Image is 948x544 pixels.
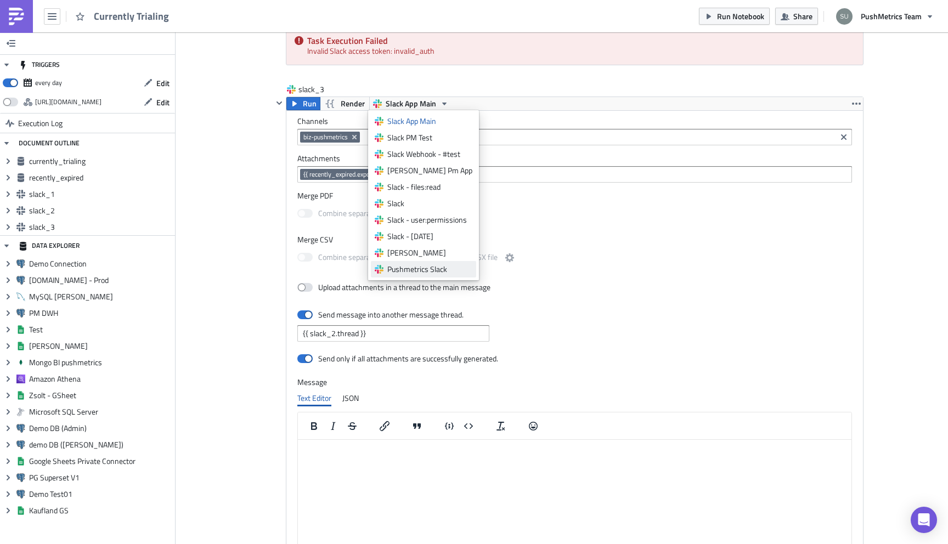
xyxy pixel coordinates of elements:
[156,77,170,89] span: Edit
[138,75,175,92] button: Edit
[29,341,172,351] span: [PERSON_NAME]
[297,325,489,342] input: {{ slack_1.thread }}
[303,97,317,110] span: Run
[29,374,172,384] span: Amazon Athena
[297,282,490,292] label: Upload attachments in a thread to the main message
[4,16,549,25] p: {# slack_1 #}
[29,423,172,433] span: Demo DB (Admin)
[29,390,172,400] span: Zsolt - GSheet
[830,4,940,29] button: PushMetrics Team
[297,116,852,126] label: Channels
[4,4,549,13] body: Rich Text Area. Press ALT-0 for help.
[156,97,170,108] span: Edit
[341,97,365,110] span: Render
[350,132,360,143] button: Remove Tag
[273,97,286,110] button: Hide content
[303,170,432,179] span: {{ recently_expired.export(file_format='csv') }}
[835,7,854,26] img: Avatar
[286,97,320,110] button: Run
[297,191,852,201] label: Merge PDF
[297,390,331,406] div: Text Editor
[387,182,472,192] div: Slack - files:read
[297,235,852,245] label: Merge CSV
[29,206,172,216] span: slack_2
[94,10,170,22] span: Currently Trialing
[387,116,472,127] div: Slack App Main
[459,418,478,434] button: Insert code block
[29,292,172,302] span: MySQL [PERSON_NAME]
[318,354,498,364] div: Send only if all attachments are successfully generated.
[29,259,172,269] span: Demo Connection
[29,222,172,232] span: slack_3
[29,473,172,483] span: PG Superset V1
[297,251,516,265] label: Combine separate CSV and XLSX files into one XLSX file
[29,275,172,285] span: [DOMAIN_NAME] - Prod
[775,8,818,25] button: Share
[4,4,549,25] body: Rich Text Area. Press ALT-0 for help.
[699,8,770,25] button: Run Notebook
[29,489,172,499] span: Demo Test01
[717,10,764,22] span: Run Notebook
[303,133,348,141] span: biz-pushmetrics
[29,156,172,166] span: currently_trialing
[297,377,852,387] label: Message
[387,165,472,176] div: [PERSON_NAME] Pm App
[29,456,172,466] span: Google Sheets Private Connector
[4,4,66,13] strong: Recently expired
[297,207,454,221] label: Combine separate PDF files into one
[19,55,60,75] div: TRIGGERS
[524,418,543,434] button: Emojis
[387,231,472,242] div: Slack - [DATE]
[29,308,172,318] span: PM DWH
[19,133,80,153] div: DOCUMENT OUTLINE
[324,418,342,434] button: Italic
[408,418,426,434] button: Blockquote
[387,264,472,275] div: Pushmetrics Slack
[29,325,172,335] span: Test
[29,358,172,367] span: Mongo BI pushmetrics
[286,27,863,65] div: Invalid Slack access token: invalid_auth
[343,418,362,434] button: Strikethrough
[320,97,370,110] button: Render
[29,173,172,183] span: recently_expired
[861,10,922,22] span: PushMetrics Team
[793,10,812,22] span: Share
[298,84,342,95] span: slack_3
[8,8,25,25] img: PushMetrics
[18,114,63,133] span: Execution Log
[4,4,71,13] strong: Currently Trialing:
[29,506,172,515] span: Kaufland GS
[369,97,453,110] button: Slack App Main
[503,251,516,264] button: Combine separate CSV and XLSX files into one XLSX file
[387,214,472,225] div: Slack - user:permissions
[387,132,472,143] div: Slack PM Test
[387,247,472,258] div: [PERSON_NAME]
[138,94,175,111] button: Edit
[387,198,472,209] div: Slack
[837,131,850,144] button: Clear selected items
[297,310,465,320] label: Send message into another message thread.
[19,236,80,256] div: DATA EXPLORER
[304,418,323,434] button: Bold
[911,507,937,533] div: Open Intercom Messenger
[387,149,472,160] div: Slack Webhook - #test
[35,94,101,110] div: https://pushmetrics.io/api/v1/report/MNoRKNjrXk/webhook?token=345ad6dd266e49138e86a8064b5dc04e
[440,418,459,434] button: Insert code line
[307,36,855,45] h5: Task Execution Failed
[375,418,394,434] button: Insert/edit link
[35,75,62,91] div: every day
[29,189,172,199] span: slack_1
[29,407,172,417] span: Microsoft SQL Server
[386,97,436,110] span: Slack App Main
[297,154,852,163] label: Attachments
[29,440,172,450] span: demo DB ([PERSON_NAME])
[492,418,510,434] button: Clear formatting
[342,390,359,406] div: JSON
